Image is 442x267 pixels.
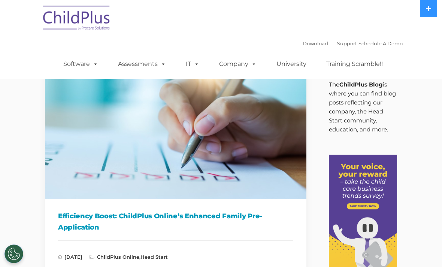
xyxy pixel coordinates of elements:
[358,40,403,46] a: Schedule A Demo
[212,57,264,72] a: Company
[178,57,207,72] a: IT
[45,52,306,199] img: Efficiency Boost: ChildPlus Online's Enhanced Family Pre-Application Process - Streamlining Appli...
[303,40,328,46] a: Download
[269,57,314,72] a: University
[140,254,168,260] a: Head Start
[56,57,106,72] a: Software
[4,245,23,263] button: Cookies Settings
[39,0,114,38] img: ChildPlus by Procare Solutions
[329,80,397,134] p: The is where you can find blog posts reflecting our company, the Head Start community, education,...
[319,57,390,72] a: Training Scramble!!
[90,254,168,260] span: ,
[339,81,383,88] strong: ChildPlus Blog
[337,40,357,46] a: Support
[58,210,293,233] h1: Efficiency Boost: ChildPlus Online’s Enhanced Family Pre-Application
[58,254,82,260] span: [DATE]
[97,254,139,260] a: ChildPlus Online
[303,40,403,46] font: |
[110,57,173,72] a: Assessments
